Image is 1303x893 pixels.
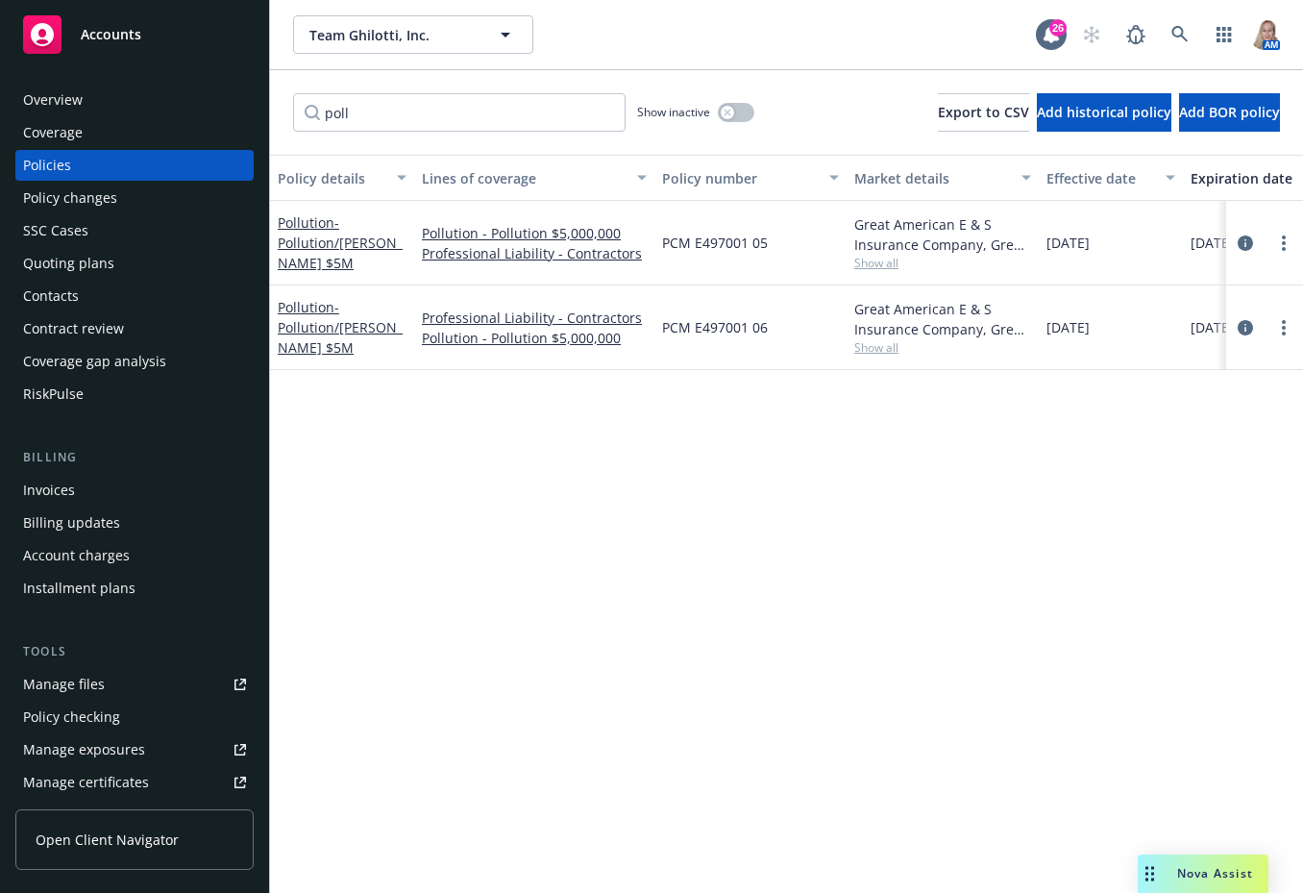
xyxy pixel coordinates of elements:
[654,155,847,201] button: Policy number
[36,830,179,850] span: Open Client Navigator
[15,313,254,344] a: Contract review
[278,213,403,272] span: - Pollution/[PERSON_NAME] $5M
[23,767,149,798] div: Manage certificates
[1249,19,1280,50] img: photo
[278,298,403,357] span: - Pollution/[PERSON_NAME] $5M
[1177,865,1253,881] span: Nova Assist
[23,734,145,765] div: Manage exposures
[854,255,1031,271] span: Show all
[1117,15,1155,54] a: Report a Bug
[15,642,254,661] div: Tools
[1234,232,1257,255] a: circleInformation
[23,85,83,115] div: Overview
[1161,15,1199,54] a: Search
[854,299,1031,339] div: Great American E & S Insurance Company, Great American Insurance Group, RT Specialty Insurance Se...
[854,339,1031,356] span: Show all
[1138,855,1162,893] div: Drag to move
[309,25,476,45] span: Team Ghilotti, Inc.
[854,168,1010,188] div: Market details
[1205,15,1243,54] a: Switch app
[278,168,385,188] div: Policy details
[15,346,254,377] a: Coverage gap analysis
[1046,233,1090,253] span: [DATE]
[1039,155,1183,201] button: Effective date
[1138,855,1268,893] button: Nova Assist
[293,93,626,132] input: Filter by keyword...
[1037,103,1171,121] span: Add historical policy
[15,183,254,213] a: Policy changes
[15,379,254,409] a: RiskPulse
[23,669,105,700] div: Manage files
[278,213,403,272] a: Pollution
[15,734,254,765] a: Manage exposures
[293,15,533,54] button: Team Ghilotti, Inc.
[15,117,254,148] a: Coverage
[847,155,1039,201] button: Market details
[662,168,818,188] div: Policy number
[23,150,71,181] div: Policies
[662,233,768,253] span: PCM E497001 05
[23,379,84,409] div: RiskPulse
[15,702,254,732] a: Policy checking
[1272,232,1295,255] a: more
[422,243,647,263] a: Professional Liability - Contractors
[1046,168,1154,188] div: Effective date
[23,248,114,279] div: Quoting plans
[23,346,166,377] div: Coverage gap analysis
[270,155,414,201] button: Policy details
[23,540,130,571] div: Account charges
[1191,317,1234,337] span: [DATE]
[23,281,79,311] div: Contacts
[1046,317,1090,337] span: [DATE]
[1072,15,1111,54] a: Start snowing
[15,281,254,311] a: Contacts
[938,103,1029,121] span: Export to CSV
[15,8,254,62] a: Accounts
[422,223,647,243] a: Pollution - Pollution $5,000,000
[422,308,647,328] a: Professional Liability - Contractors
[414,155,654,201] button: Lines of coverage
[23,508,120,538] div: Billing updates
[15,248,254,279] a: Quoting plans
[422,328,647,348] a: Pollution - Pollution $5,000,000
[938,93,1029,132] button: Export to CSV
[15,767,254,798] a: Manage certificates
[23,475,75,506] div: Invoices
[15,508,254,538] a: Billing updates
[15,150,254,181] a: Policies
[15,215,254,246] a: SSC Cases
[23,183,117,213] div: Policy changes
[278,298,403,357] a: Pollution
[15,540,254,571] a: Account charges
[1272,316,1295,339] a: more
[854,214,1031,255] div: Great American E & S Insurance Company, Great American Insurance Group, RT Specialty Insurance Se...
[1191,233,1234,253] span: [DATE]
[15,448,254,467] div: Billing
[1037,93,1171,132] button: Add historical policy
[1049,19,1067,37] div: 26
[23,702,120,732] div: Policy checking
[637,104,710,120] span: Show inactive
[23,117,83,148] div: Coverage
[662,317,768,337] span: PCM E497001 06
[15,669,254,700] a: Manage files
[15,475,254,506] a: Invoices
[81,27,141,42] span: Accounts
[15,85,254,115] a: Overview
[422,168,626,188] div: Lines of coverage
[1179,93,1280,132] button: Add BOR policy
[23,215,88,246] div: SSC Cases
[15,573,254,604] a: Installment plans
[1234,316,1257,339] a: circleInformation
[23,313,124,344] div: Contract review
[1179,103,1280,121] span: Add BOR policy
[23,573,135,604] div: Installment plans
